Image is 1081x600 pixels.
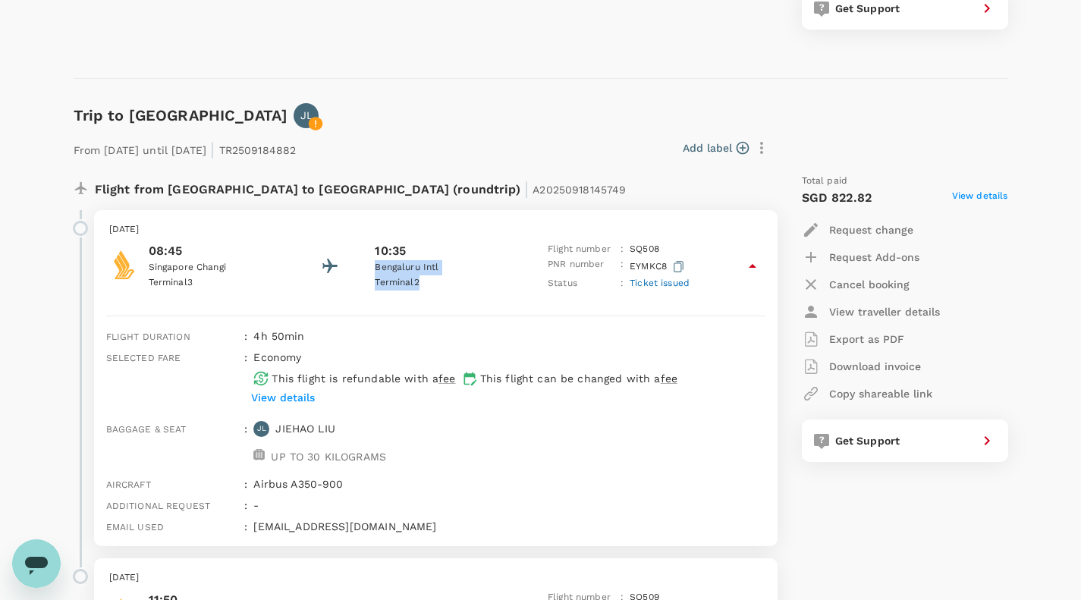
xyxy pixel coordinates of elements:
div: Airbus A350-900 [247,470,765,492]
span: Get Support [835,435,900,447]
p: JL [257,423,266,434]
span: Flight duration [106,331,190,342]
iframe: Button to launch messaging window [12,539,61,588]
p: : [621,276,624,291]
span: Aircraft [106,479,151,490]
p: View traveller details [829,304,940,319]
span: Ticket issued [630,278,690,288]
p: UP TO 30 KILOGRAMS [271,449,386,464]
p: JL [300,108,313,123]
div: : [238,415,247,470]
p: : [621,242,624,257]
div: : [238,344,247,415]
button: Download invoice [802,353,921,380]
p: [DATE] [109,570,762,586]
span: fee [438,372,455,385]
p: PNR number [548,257,614,276]
button: Copy shareable link [802,380,932,407]
p: This flight is refundable with a [272,371,455,386]
p: economy [253,350,301,365]
p: Status [548,276,614,291]
p: Flight from [GEOGRAPHIC_DATA] to [GEOGRAPHIC_DATA] (roundtrip) [95,174,627,201]
p: SGD 822.82 [802,189,872,207]
p: Request Add-ons [829,250,919,265]
div: - [247,492,765,513]
span: A20250918145749 [533,184,626,196]
p: [EMAIL_ADDRESS][DOMAIN_NAME] [253,519,765,534]
span: | [524,178,529,199]
p: Download invoice [829,359,921,374]
p: 4h 50min [253,328,765,344]
p: Terminal 3 [149,275,285,291]
span: fee [661,372,677,385]
p: [DATE] [109,222,762,237]
span: Baggage & seat [106,424,187,435]
p: : [621,257,624,276]
img: baggage-icon [253,449,265,460]
button: Request change [802,216,913,243]
p: Request change [829,222,913,237]
p: SQ 508 [630,242,659,257]
span: View details [952,189,1008,207]
p: EYMKC8 [630,257,687,276]
p: Copy shareable link [829,386,932,401]
span: Email used [106,522,165,532]
span: Get Support [835,2,900,14]
p: Cancel booking [829,277,910,292]
button: View details [247,386,319,409]
div: : [238,322,247,344]
span: | [210,139,215,160]
div: : [238,513,247,534]
button: View traveller details [802,298,940,325]
p: From [DATE] until [DATE] TR2509184882 [74,134,297,162]
span: Selected fare [106,353,181,363]
span: Total paid [802,174,848,189]
h6: Trip to [GEOGRAPHIC_DATA] [74,103,288,127]
button: Cancel booking [802,271,910,298]
p: This flight can be changed with a [480,371,677,386]
button: Request Add-ons [802,243,919,271]
p: Export as PDF [829,331,904,347]
p: 08:45 [149,242,285,260]
p: View details [251,390,315,405]
p: Terminal 2 [375,275,511,291]
div: : [238,492,247,513]
p: 10:35 [375,242,406,260]
p: JIEHAO LIU [275,421,335,436]
p: Flight number [548,242,614,257]
p: Bengaluru Intl [375,260,511,275]
button: Export as PDF [802,325,904,353]
div: : [238,470,247,492]
p: Singapore Changi [149,260,285,275]
span: Additional request [106,501,211,511]
img: Singapore Airlines [109,250,140,280]
button: Add label [683,140,749,155]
